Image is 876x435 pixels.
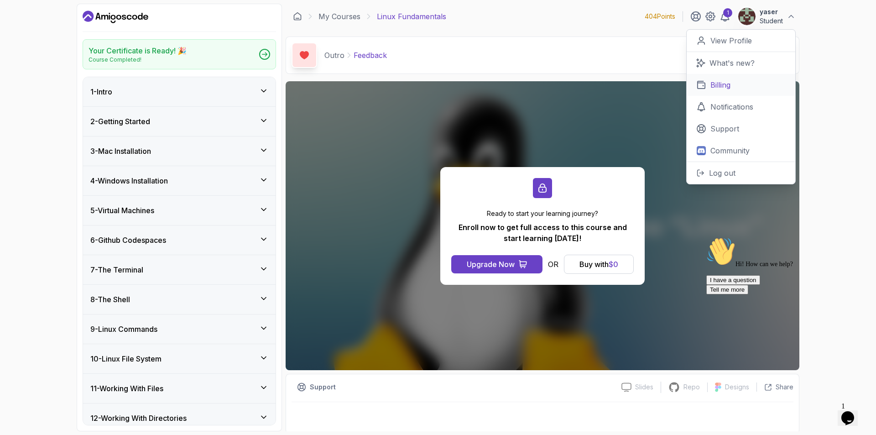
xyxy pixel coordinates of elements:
div: 👋Hi! How can we help?I have a questionTell me more [4,4,168,61]
h2: Your Certificate is Ready! 🎉 [89,45,187,56]
button: 4-Windows Installation [83,166,276,195]
button: user profile imageyaserStudent [738,7,796,26]
button: 11-Working With Files [83,374,276,403]
div: 1 [723,8,732,17]
p: Support [710,123,739,134]
p: Billing [710,79,730,90]
button: 6-Github Codespaces [83,225,276,255]
h3: 6 - Github Codespaces [90,235,166,246]
h3: 7 - The Terminal [90,264,143,275]
button: Buy with$0 [564,255,634,274]
button: Tell me more [4,52,46,61]
p: Linux Fundamentals [377,11,446,22]
h3: 9 - Linux Commands [90,324,157,335]
button: I have a question [4,42,57,52]
button: Log out [687,162,795,184]
p: Repo [683,383,700,392]
h3: 2 - Getting Started [90,116,150,127]
a: 1 [720,11,730,22]
button: 9-Linux Commands [83,314,276,344]
p: Feedback [354,50,387,61]
h3: 11 - Working With Files [90,383,163,394]
a: Community [687,140,795,162]
a: Dashboard [83,10,148,24]
h3: 8 - The Shell [90,294,130,305]
h3: 3 - Mac Installation [90,146,151,157]
div: Buy with [579,259,618,270]
p: Outro [324,50,344,61]
h3: 4 - Windows Installation [90,175,168,186]
a: Your Certificate is Ready! 🎉Course Completed! [83,39,276,69]
button: 2-Getting Started [83,107,276,136]
h3: 10 - Linux File System [90,353,162,364]
h3: 5 - Virtual Machines [90,205,154,216]
p: OR [548,259,558,270]
p: Student [760,16,783,26]
a: What's new? [687,52,795,74]
span: $ 0 [609,260,618,269]
button: 1-Intro [83,77,276,106]
div: Upgrade Now [467,259,515,270]
img: user profile image [738,8,756,25]
iframe: chat widget [703,233,867,394]
button: 5-Virtual Machines [83,196,276,225]
a: View Profile [687,30,795,52]
p: yaser [760,7,783,16]
iframe: chat widget [838,398,867,426]
p: Community [710,145,750,156]
h3: 1 - Intro [90,86,112,97]
p: Course Completed! [89,56,187,63]
p: View Profile [710,35,752,46]
button: Upgrade Now [451,255,542,273]
button: 10-Linux File System [83,344,276,373]
p: What's new? [709,58,755,68]
button: 3-Mac Installation [83,136,276,166]
button: 7-The Terminal [83,255,276,284]
a: Support [687,118,795,140]
a: Billing [687,74,795,96]
button: 8-The Shell [83,285,276,314]
button: Support button [292,380,341,394]
p: Ready to start your learning journey? [451,209,634,218]
a: My Courses [318,11,360,22]
p: Log out [709,168,735,178]
a: Dashboard [293,12,302,21]
p: Slides [635,383,653,392]
h3: 12 - Working With Directories [90,413,187,424]
a: Notifications [687,96,795,118]
p: Enroll now to get full access to this course and start learning [DATE]! [451,222,634,244]
p: Support [310,383,336,392]
span: Hi! How can we help? [4,27,90,34]
p: 404 Points [645,12,675,21]
img: :wave: [4,4,33,33]
p: Notifications [710,101,753,112]
button: 12-Working With Directories [83,404,276,433]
